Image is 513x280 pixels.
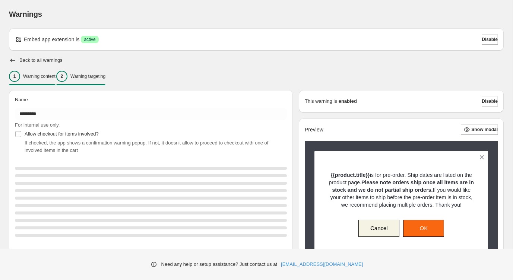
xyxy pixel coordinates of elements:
[84,36,95,42] span: active
[482,96,498,106] button: Disable
[339,98,357,105] strong: enabled
[281,261,363,268] a: [EMAIL_ADDRESS][DOMAIN_NAME]
[15,97,28,102] span: Name
[482,36,498,42] span: Disable
[332,179,474,193] strong: Please note orders ship once all items are in stock and we do not partial ship orders.
[23,73,56,79] p: Warning content
[305,127,323,133] h2: Preview
[327,171,475,209] p: is for pre-order. Ship dates are listed on the product page. If you would like your other items t...
[403,220,444,237] button: OK
[9,71,20,82] div: 1
[56,69,105,84] button: 2Warning targeting
[70,73,105,79] p: Warning targeting
[482,34,498,45] button: Disable
[461,124,498,135] button: Show modal
[471,127,498,133] span: Show modal
[305,98,337,105] p: This warning is
[25,140,268,153] span: If checked, the app shows a confirmation warning popup. If not, it doesn't allow to proceed to ch...
[56,71,67,82] div: 2
[19,57,63,63] h2: Back to all warnings
[9,69,56,84] button: 1Warning content
[482,98,498,104] span: Disable
[9,10,42,18] span: Warnings
[358,220,399,237] button: Cancel
[15,247,287,255] p: This message is shown in a popup when a customer is trying to purchase one of the products involved:
[331,172,370,178] strong: {{product.title}}
[25,131,99,137] span: Allow checkout for items involved?
[24,36,79,43] p: Embed app extension is
[15,122,60,128] span: For internal use only.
